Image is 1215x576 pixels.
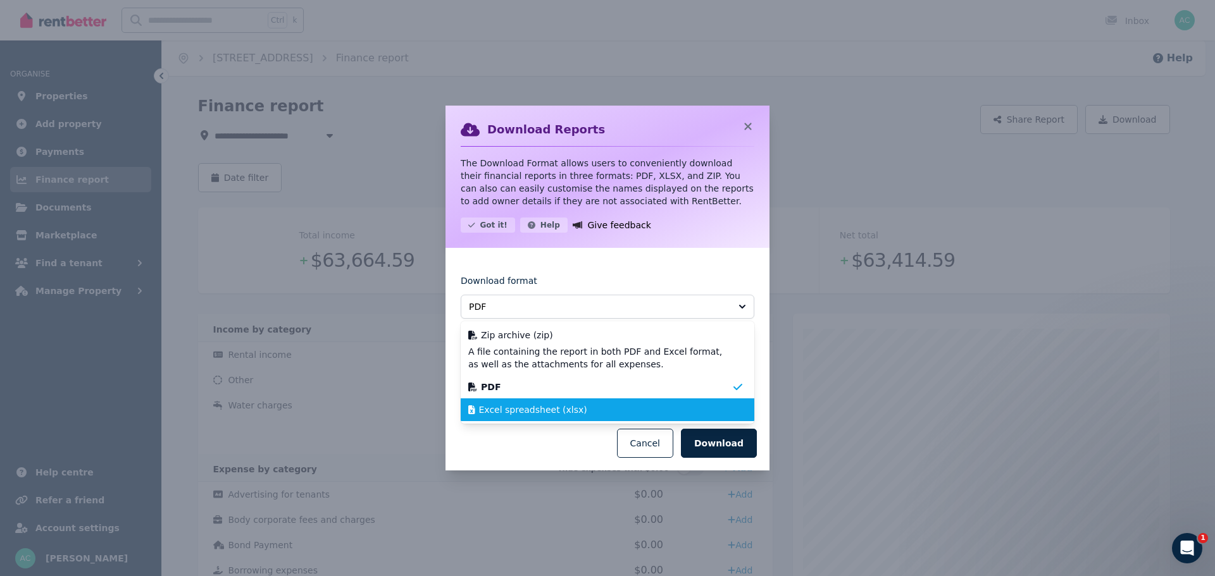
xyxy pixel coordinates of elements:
[617,429,673,458] button: Cancel
[573,218,651,233] a: Give feedback
[520,218,568,233] button: Help
[461,218,515,233] button: Got it!
[1172,533,1202,563] iframe: Intercom live chat
[461,274,537,295] label: Download format
[479,403,587,416] span: Excel spreadsheet (xlsx)
[469,300,728,313] span: PDF
[461,157,754,207] p: The Download Format allows users to conveniently download their financial reports in three format...
[481,381,501,393] span: PDF
[481,329,553,341] span: Zip archive (zip)
[681,429,757,458] button: Download
[468,345,732,371] span: A file containing the report in both PDF and Excel format, as well as the attachments for all exp...
[461,295,754,319] button: PDF
[487,121,605,138] h2: Download Reports
[1198,533,1208,543] span: 1
[461,321,754,424] ul: PDF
